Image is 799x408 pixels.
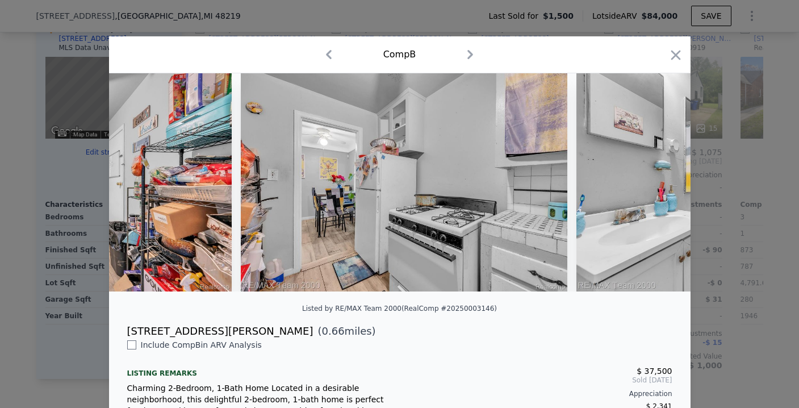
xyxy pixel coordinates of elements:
[136,340,266,349] span: Include Comp B in ARV Analysis
[383,48,416,61] div: Comp B
[241,73,568,292] img: Property Img
[409,389,672,398] div: Appreciation
[313,323,376,339] span: ( miles)
[409,376,672,385] span: Sold [DATE]
[127,360,391,378] div: Listing remarks
[302,305,497,313] div: Listed by RE/MAX Team 2000 (RealComp #20250003146)
[322,325,345,337] span: 0.66
[127,323,313,339] div: [STREET_ADDRESS][PERSON_NAME]
[637,367,672,376] span: $ 37,500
